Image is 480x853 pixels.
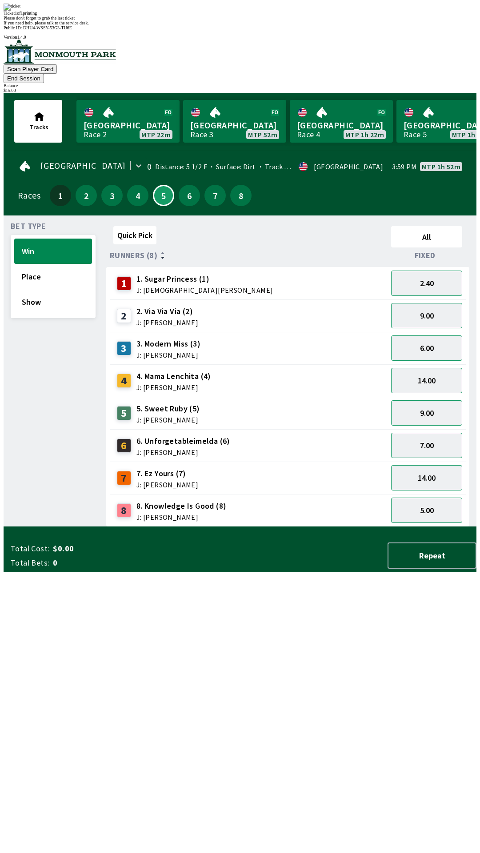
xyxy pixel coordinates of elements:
span: 3:59 PM [392,163,416,170]
span: All [395,232,458,242]
div: Runners (8) [110,251,388,260]
span: Tracks [30,123,48,131]
button: 3 [101,185,123,206]
div: Race 4 [297,131,320,138]
span: MTP 52m [248,131,277,138]
div: Ticket 1 of 1 printing [4,11,476,16]
button: 9.00 [391,400,462,426]
button: 6 [179,185,200,206]
div: Balance [4,83,476,88]
img: venue logo [4,40,116,64]
button: Win [14,239,92,264]
span: 5.00 [420,505,434,515]
img: ticket [4,4,20,11]
button: Show [14,289,92,315]
div: 3 [117,341,131,355]
span: 14.00 [418,375,436,386]
span: Fixed [415,252,436,259]
span: 0 [53,558,193,568]
span: 5. Sweet Ruby (5) [136,403,200,415]
div: 5 [117,406,131,420]
div: 0 [147,163,152,170]
a: [GEOGRAPHIC_DATA]Race 2MTP 22m [76,100,180,143]
span: 2 [78,192,95,199]
div: [GEOGRAPHIC_DATA] [314,163,383,170]
span: DHU4-WSSY-53G3-TU6E [23,25,72,30]
div: Race 3 [190,131,213,138]
button: Scan Player Card [4,64,57,74]
button: Quick Pick [113,226,156,244]
span: Show [22,297,84,307]
span: J: [PERSON_NAME] [136,514,227,521]
div: 8 [117,503,131,518]
span: Runners (8) [110,252,157,259]
span: MTP 1h 52m [422,163,460,170]
span: 3. Modern Miss (3) [136,338,200,350]
span: 4 [129,192,146,199]
span: 2. Via Via Via (2) [136,306,198,317]
div: Version 1.4.0 [4,35,476,40]
span: If you need help, please talk to the service desk. [4,20,89,25]
span: Total Bets: [11,558,49,568]
button: 2 [76,185,97,206]
span: 14.00 [418,473,436,483]
span: [GEOGRAPHIC_DATA] [297,120,386,131]
div: Fixed [388,251,466,260]
button: All [391,226,462,247]
span: 6.00 [420,343,434,353]
button: 7 [204,185,226,206]
button: 8 [230,185,252,206]
span: J: [PERSON_NAME] [136,449,230,456]
span: Win [22,246,84,256]
button: 1 [50,185,71,206]
span: 7 [207,192,224,199]
span: 1 [52,192,69,199]
div: $ 15.00 [4,88,476,93]
button: Tracks [14,100,62,143]
span: 9.00 [420,408,434,418]
span: Track Condition: Fast [256,162,333,171]
button: 2.40 [391,271,462,296]
span: $0.00 [53,543,193,554]
span: 8. Knowledge Is Good (8) [136,500,227,512]
div: Please don't forget to grab the last ticket [4,16,476,20]
span: J: [PERSON_NAME] [136,416,200,423]
div: Race 5 [404,131,427,138]
span: Surface: Dirt [207,162,256,171]
div: 1 [117,276,131,291]
button: End Session [4,74,44,83]
button: 5.00 [391,498,462,523]
span: 7.00 [420,440,434,450]
span: 1. Sugar Princess (1) [136,273,273,285]
span: 5 [156,193,171,198]
span: 2.40 [420,278,434,288]
span: 4. Mama Lenchita (4) [136,371,211,382]
span: J: [PERSON_NAME] [136,481,198,488]
span: 6. Unforgetableimelda (6) [136,435,230,447]
span: J: [PERSON_NAME] [136,384,211,391]
div: 4 [117,374,131,388]
span: 8 [232,192,249,199]
button: 4 [127,185,148,206]
span: J: [DEMOGRAPHIC_DATA][PERSON_NAME] [136,287,273,294]
button: 9.00 [391,303,462,328]
span: J: [PERSON_NAME] [136,319,198,326]
span: [GEOGRAPHIC_DATA] [190,120,279,131]
button: 14.00 [391,368,462,393]
span: 6 [181,192,198,199]
span: MTP 22m [141,131,171,138]
div: Races [18,192,40,199]
a: [GEOGRAPHIC_DATA]Race 3MTP 52m [183,100,286,143]
div: Public ID: [4,25,476,30]
div: 7 [117,471,131,485]
span: Repeat [396,550,468,561]
span: Total Cost: [11,543,49,554]
span: Place [22,271,84,282]
div: Race 2 [84,131,107,138]
div: 6 [117,438,131,453]
button: 5 [153,185,174,206]
a: [GEOGRAPHIC_DATA]Race 4MTP 1h 22m [290,100,393,143]
button: 6.00 [391,335,462,361]
span: J: [PERSON_NAME] [136,351,200,359]
span: 7. Ez Yours (7) [136,468,198,479]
